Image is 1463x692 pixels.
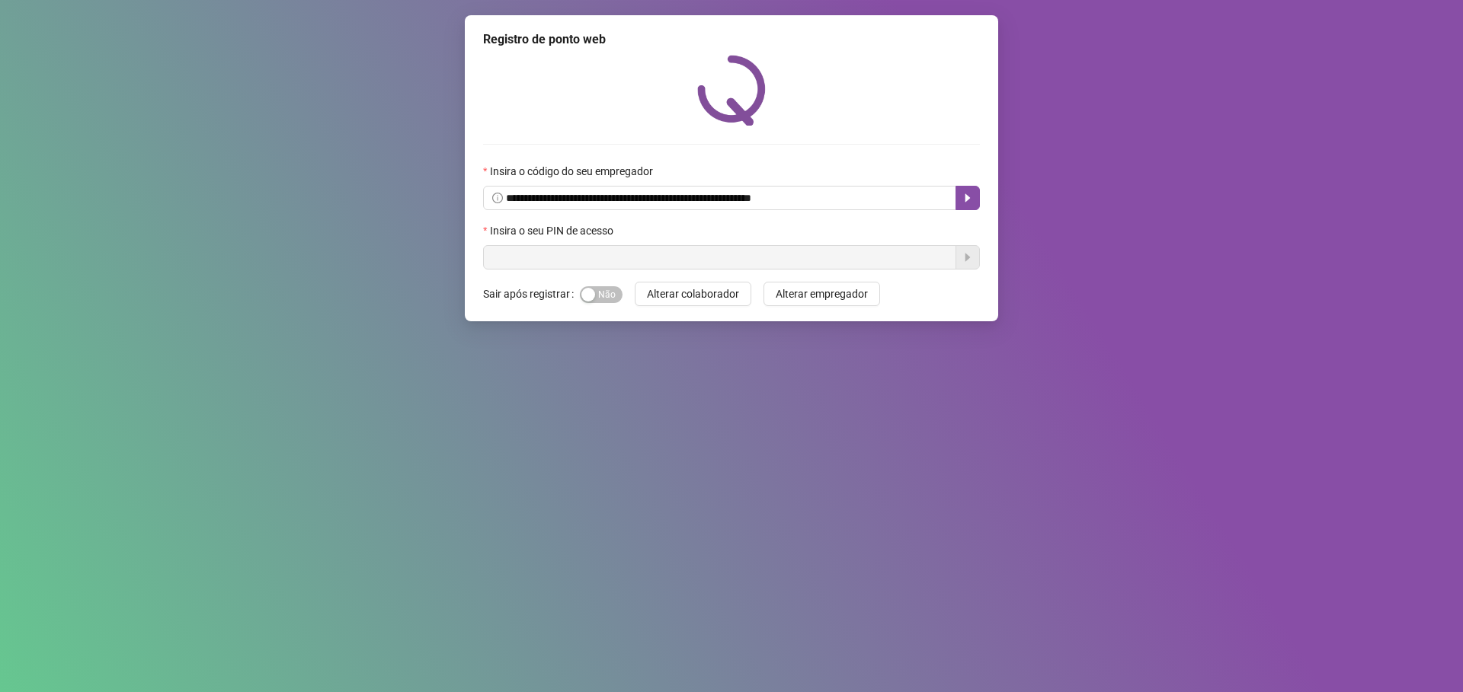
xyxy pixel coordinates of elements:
span: Alterar empregador [776,285,868,302]
img: QRPoint [697,55,766,126]
span: Alterar colaborador [647,285,739,302]
span: info-circle [492,193,503,203]
label: Insira o seu PIN de acesso [483,222,623,239]
button: Alterar empregador [764,282,880,306]
button: Alterar colaborador [635,282,751,306]
div: Registro de ponto web [483,30,980,49]
span: caret-right [962,192,974,204]
label: Sair após registrar [483,282,580,306]
label: Insira o código do seu empregador [483,163,663,180]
